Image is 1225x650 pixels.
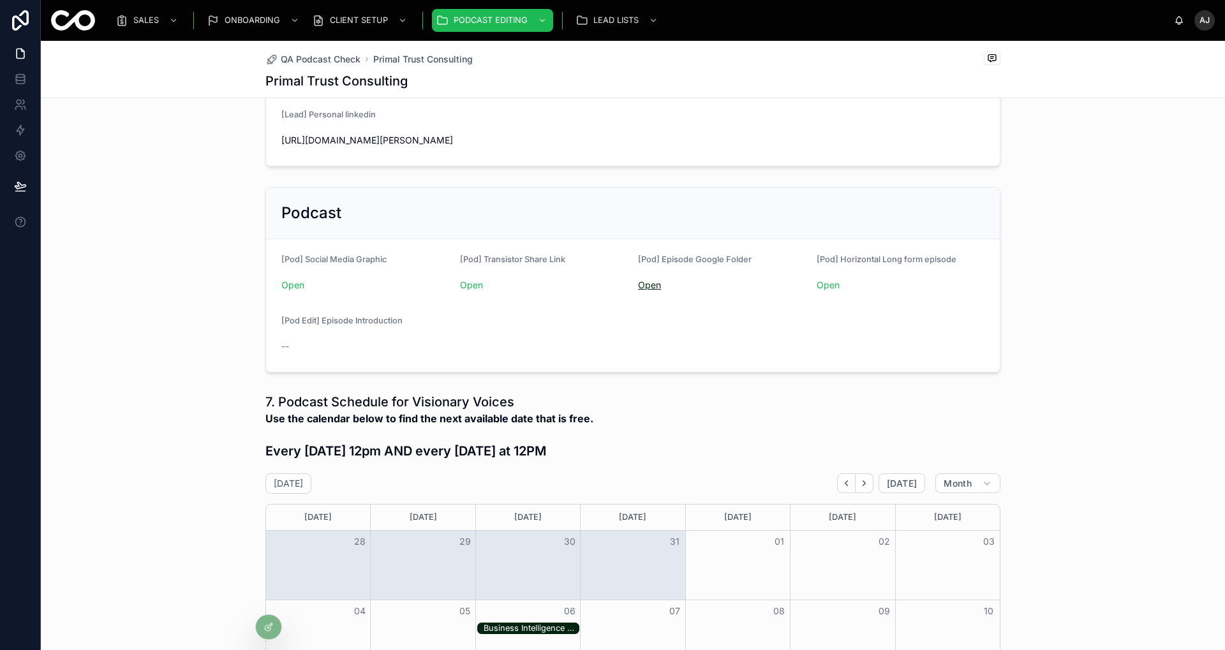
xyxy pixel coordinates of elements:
a: CLIENT SETUP [308,9,413,32]
h1: 7. Podcast Schedule for Visionary Voices [265,393,593,411]
span: QA Podcast Check [281,53,360,66]
span: ONBOARDING [225,15,280,26]
span: PODCAST EDITING [454,15,528,26]
span: [Pod] Episode Google Folder [638,255,752,264]
span: CLIENT SETUP [330,15,388,26]
span: [Pod] Horizontal Long form episode [817,255,956,264]
a: PODCAST EDITING [432,9,553,32]
span: [URL][DOMAIN_NAME][PERSON_NAME] [281,134,984,147]
a: Open [281,279,304,290]
a: Open [817,279,840,290]
span: Month [944,478,972,489]
button: Next [856,473,873,493]
h1: Primal Trust Consulting [265,72,408,90]
span: SALES [133,15,159,26]
iframe: NPS [325,487,900,650]
h2: [DATE] [274,477,303,490]
h2: Podcast [281,203,341,223]
a: ONBOARDING [203,9,306,32]
a: LEAD LISTS [572,9,664,32]
div: [DATE] [268,505,368,530]
img: App logo [51,10,95,31]
span: AJ [1199,15,1210,26]
button: Month [935,473,1000,494]
h3: Every [DATE] 12pm AND every [DATE] at 12PM [265,441,593,461]
a: Primal Trust Consulting [373,53,473,66]
span: [Pod] Social Media Graphic [281,255,387,264]
span: [Pod Edit] Episode Introduction [281,316,403,325]
strong: Use the calendar below to find the next available date that is free. [265,412,593,425]
span: LEAD LISTS [593,15,639,26]
button: 10 [981,603,997,619]
button: 03 [981,534,997,549]
a: SALES [112,9,184,32]
button: [DATE] [879,473,925,494]
a: Open [460,279,483,290]
span: -- [281,340,289,353]
span: [DATE] [887,478,917,489]
div: scrollable content [105,6,1174,34]
a: Open [638,279,661,290]
div: [DATE] [898,505,998,530]
a: QA Podcast Check [265,53,360,66]
span: [Pod] Transistor Share Link [460,255,565,264]
button: Back [837,473,856,493]
span: [Lead] Personal linkedin [281,110,376,119]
